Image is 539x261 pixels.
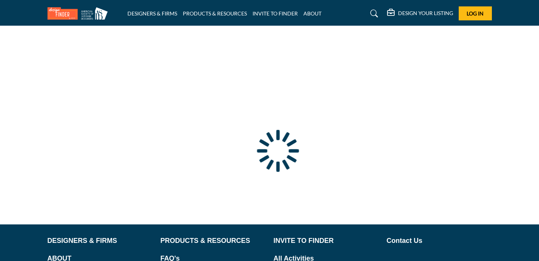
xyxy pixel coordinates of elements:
[47,7,112,20] img: Site Logo
[363,8,383,20] a: Search
[183,10,247,17] a: PRODUCTS & RESOURCES
[161,236,266,246] a: PRODUCTS & RESOURCES
[303,10,322,17] a: ABOUT
[253,10,298,17] a: INVITE TO FINDER
[459,6,492,20] button: Log In
[467,10,484,17] span: Log In
[274,236,379,246] a: INVITE TO FINDER
[387,236,492,246] a: Contact Us
[387,9,453,18] div: DESIGN YOUR LISTING
[398,10,453,17] h5: DESIGN YOUR LISTING
[47,236,153,246] a: DESIGNERS & FIRMS
[127,10,177,17] a: DESIGNERS & FIRMS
